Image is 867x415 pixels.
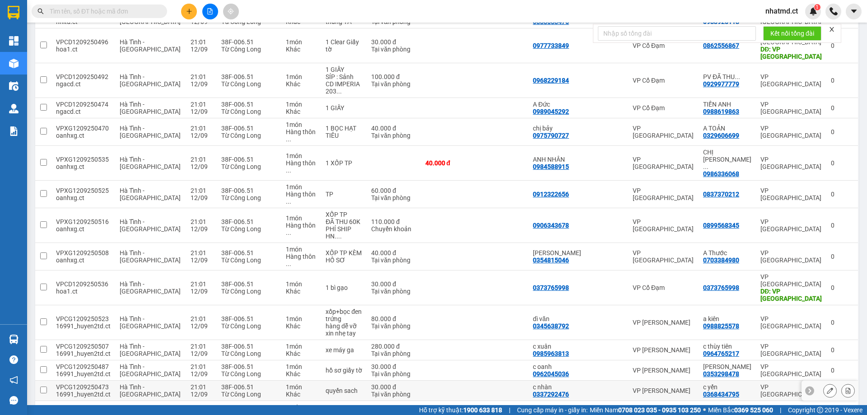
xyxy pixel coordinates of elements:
[286,152,317,159] div: 1 món
[286,159,317,174] div: Hàng thông thường
[817,407,823,413] span: copyright
[286,246,317,253] div: 1 món
[533,363,585,370] div: c oanh
[326,346,362,354] div: xe máy ga
[286,260,291,267] span: ...
[221,46,276,53] div: Từ Công Long
[286,121,317,128] div: 1 món
[191,108,212,115] div: 12/09
[9,104,19,113] img: warehouse-icon
[221,101,276,108] div: 38F-006.51
[598,26,756,41] input: Nhập số tổng đài
[56,38,111,46] div: VPCD1209250496
[120,383,181,398] span: Hà Tĩnh - [GEOGRAPHIC_DATA]
[633,346,694,354] div: VP [PERSON_NAME]
[590,405,701,415] span: Miền Nam
[221,80,276,88] div: Từ Công Long
[760,218,822,233] div: VP [GEOGRAPHIC_DATA]
[831,284,853,291] div: 0
[850,7,858,15] span: caret-down
[286,229,291,236] span: ...
[831,191,853,198] div: 0
[760,343,822,357] div: VP [GEOGRAPHIC_DATA]
[371,363,416,370] div: 30.000 đ
[336,233,342,240] span: ...
[533,350,569,357] div: 0985963813
[120,38,181,53] span: Hà Tĩnh - [GEOGRAPHIC_DATA]
[760,249,822,264] div: VP [GEOGRAPHIC_DATA]
[831,77,853,84] div: 0
[831,159,853,167] div: 0
[56,46,111,53] div: hoa1.ct
[191,249,212,256] div: 21:01
[419,405,502,415] span: Hỗ trợ kỹ thuật:
[221,225,276,233] div: Từ Công Long
[760,46,822,60] div: DĐ: VP Mỹ Đình
[703,42,739,49] div: 0862556867
[56,370,111,378] div: 16991_huyen2td.ct
[703,343,751,350] div: c thùy tiên
[221,280,276,288] div: 38F-006.51
[223,4,239,19] button: aim
[533,163,569,170] div: 0984588915
[809,7,817,15] img: icon-new-feature
[533,249,585,256] div: C Hồng
[191,194,212,201] div: 12/09
[533,343,585,350] div: c xuân
[221,288,276,295] div: Từ Công Long
[770,28,814,38] span: Kết nối tổng đài
[120,363,181,378] span: Hà Tĩnh - [GEOGRAPHIC_DATA]
[221,391,276,398] div: Từ Công Long
[221,38,276,46] div: 38F-006.51
[286,253,317,267] div: Hàng thông thường
[533,370,569,378] div: 0962045036
[286,101,317,108] div: 1 món
[221,132,276,139] div: Từ Công Long
[633,218,694,233] div: VP [GEOGRAPHIC_DATA]
[120,343,181,357] span: Hà Tĩnh - [GEOGRAPHIC_DATA]
[326,387,362,394] div: quyến sach
[533,322,569,330] div: 0345638792
[191,256,212,264] div: 12/09
[191,363,212,370] div: 21:01
[221,187,276,194] div: 38F-006.51
[191,46,212,53] div: 12/09
[703,132,739,139] div: 0329606699
[633,42,694,49] div: VP Cổ Đạm
[371,249,416,256] div: 40.000 đ
[831,104,853,112] div: 0
[9,396,18,405] span: message
[56,288,111,295] div: hoa1.ct
[533,108,569,115] div: 0989045292
[221,249,276,256] div: 38F-006.51
[56,249,111,256] div: VPXG1209250508
[191,132,212,139] div: 12/09
[831,253,853,260] div: 0
[286,383,317,391] div: 1 món
[207,8,213,14] span: file-add
[703,391,739,398] div: 0368434795
[56,108,111,115] div: ngacd.ct
[703,383,751,391] div: c yến
[191,156,212,163] div: 21:01
[633,156,694,170] div: VP [GEOGRAPHIC_DATA]
[326,125,362,139] div: 1 BỌC HẠT TIÊU
[326,191,362,198] div: TP
[831,346,853,354] div: 0
[286,73,317,80] div: 1 món
[326,104,362,112] div: 1 GIẤY
[703,284,739,291] div: 0373765998
[823,384,837,397] div: Sửa đơn hàng
[326,249,362,264] div: XỐP TP KÈM HỒ SƠ
[829,26,835,33] span: close
[371,73,416,80] div: 100.000 đ
[221,163,276,170] div: Từ Công Long
[50,6,156,16] input: Tìm tên, số ĐT hoặc mã đơn
[191,343,212,350] div: 21:01
[371,288,416,295] div: Tại văn phòng
[830,7,838,15] img: phone-icon
[533,42,569,49] div: 0977733849
[286,315,317,322] div: 1 món
[56,343,111,350] div: VPCG1209250507
[533,132,569,139] div: 0975790727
